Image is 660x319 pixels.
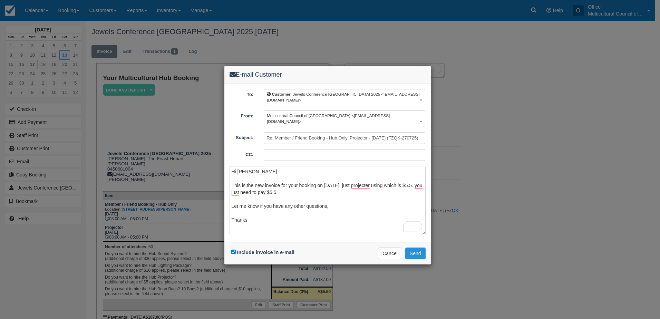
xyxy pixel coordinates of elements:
button: Send [405,248,426,259]
label: Subject: [224,132,259,141]
span: : Jewels Conference [GEOGRAPHIC_DATA] 2025 <[EMAIL_ADDRESS][DOMAIN_NAME]> [267,92,419,102]
label: CC: [224,149,259,158]
label: From: [224,110,259,119]
button: Multicultural Council of [GEOGRAPHIC_DATA] <[EMAIL_ADDRESS][DOMAIN_NAME]> [264,110,425,127]
h4: E-mail Customer [230,71,426,78]
button: Cancel [378,248,402,259]
textarea: To enrich screen reader interactions, please activate Accessibility in Grammarly extension settings [230,166,426,235]
b: Customer [272,92,290,96]
button: Customer: Jewels Conference [GEOGRAPHIC_DATA] 2025 <[EMAIL_ADDRESS][DOMAIN_NAME]> [264,89,425,105]
label: Include invoice in e-mail [237,250,294,255]
span: Multicultural Council of [GEOGRAPHIC_DATA] <[EMAIL_ADDRESS][DOMAIN_NAME]> [267,113,390,124]
label: To: [224,89,259,98]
